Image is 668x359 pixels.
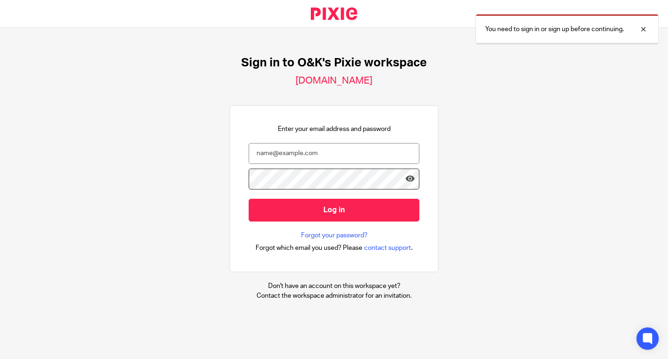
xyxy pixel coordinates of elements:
[278,124,391,134] p: Enter your email address and password
[364,243,411,253] span: contact support
[249,199,419,222] input: Log in
[485,25,624,34] p: You need to sign in or sign up before continuing.
[295,75,373,87] h2: [DOMAIN_NAME]
[257,291,411,300] p: Contact the workspace administrator for an invitation.
[249,143,419,164] input: name@example.com
[256,242,413,253] div: .
[301,231,367,240] a: Forgot your password?
[241,56,427,70] h1: Sign in to O&K's Pixie workspace
[256,243,362,253] span: Forgot which email you used? Please
[257,281,411,291] p: Don't have an account on this workspace yet?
